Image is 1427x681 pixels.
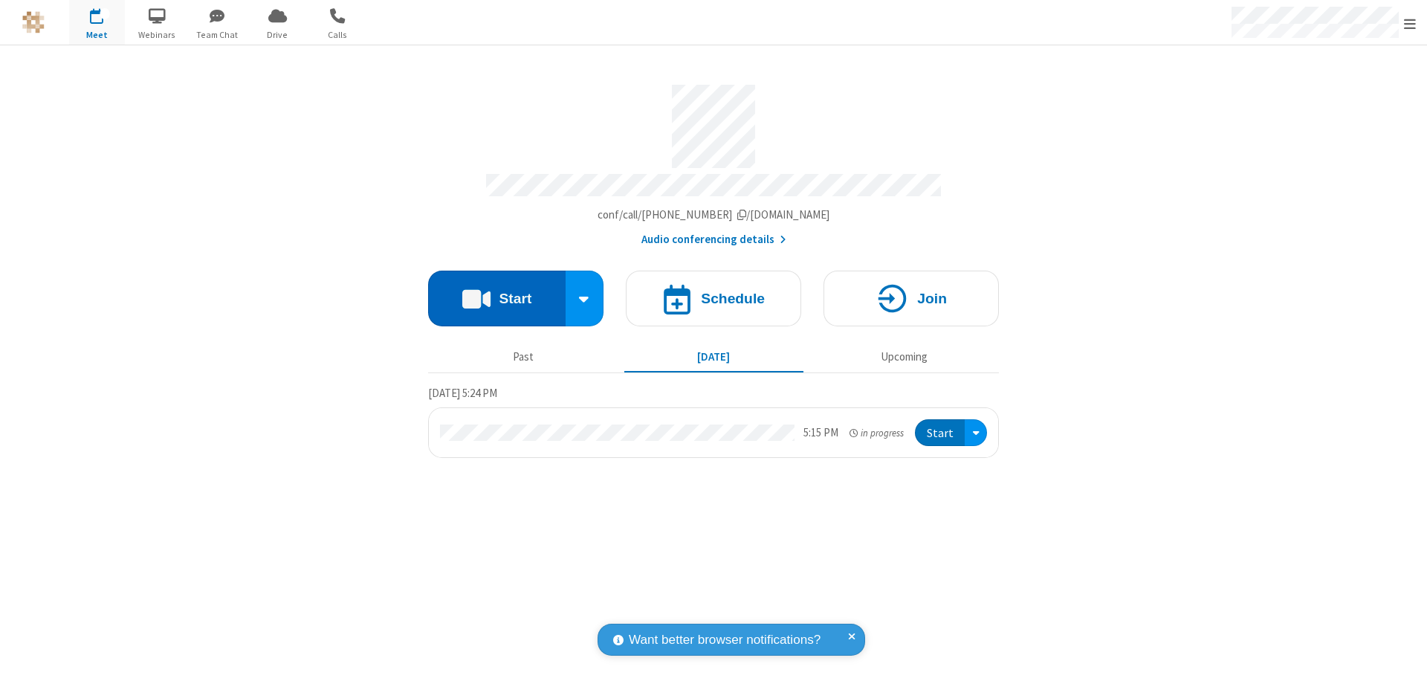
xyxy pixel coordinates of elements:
[917,291,947,306] h4: Join
[69,28,125,42] span: Meet
[100,8,110,19] div: 1
[850,426,904,440] em: in progress
[815,343,994,371] button: Upcoming
[1390,642,1416,671] iframe: Chat
[22,11,45,33] img: QA Selenium DO NOT DELETE OR CHANGE
[626,271,801,326] button: Schedule
[434,343,613,371] button: Past
[915,419,965,447] button: Start
[428,386,497,400] span: [DATE] 5:24 PM
[250,28,305,42] span: Drive
[624,343,803,371] button: [DATE]
[701,291,765,306] h4: Schedule
[499,291,531,306] h4: Start
[310,28,366,42] span: Calls
[598,207,830,222] span: Copy my meeting room link
[190,28,245,42] span: Team Chat
[428,74,999,248] section: Account details
[428,271,566,326] button: Start
[598,207,830,224] button: Copy my meeting room linkCopy my meeting room link
[641,231,786,248] button: Audio conferencing details
[129,28,185,42] span: Webinars
[965,419,987,447] div: Open menu
[428,384,999,459] section: Today's Meetings
[803,425,838,442] div: 5:15 PM
[823,271,999,326] button: Join
[566,271,604,326] div: Start conference options
[629,630,821,650] span: Want better browser notifications?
